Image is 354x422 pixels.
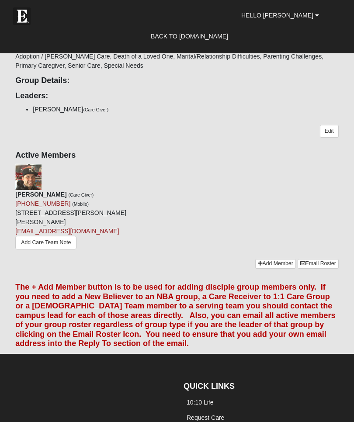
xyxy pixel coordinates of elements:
[241,12,313,19] span: Hello [PERSON_NAME]
[15,190,170,253] div: [STREET_ADDRESS][PERSON_NAME][PERSON_NAME]
[83,107,108,112] small: (Care Giver)
[15,91,339,101] h4: Leaders:
[298,259,339,268] a: Email Roster
[15,200,70,207] a: [PHONE_NUMBER]
[13,7,31,25] img: Eleven22 logo
[15,151,339,160] h4: Active Members
[33,105,339,114] li: [PERSON_NAME]
[15,6,339,259] div: Adoption / [PERSON_NAME] Care, Death of a Loved One, Marital/Relationship Difficulties, Parenting...
[320,125,339,138] a: Edit
[72,201,89,207] small: (Mobile)
[15,283,335,348] font: The + Add Member button is to be used for adding disciple group members only. If you need to add ...
[187,399,214,406] a: 10:10 Life
[144,25,235,47] a: Back to [DOMAIN_NAME]
[15,76,339,86] h4: Group Details:
[15,191,66,198] strong: [PERSON_NAME]
[255,259,296,268] a: Add Member
[69,192,94,197] small: (Care Giver)
[15,236,76,249] a: Add Care Team Note
[235,4,326,26] a: Hello [PERSON_NAME]
[15,228,119,235] a: [EMAIL_ADDRESS][DOMAIN_NAME]
[184,382,324,391] h4: QUICK LINKS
